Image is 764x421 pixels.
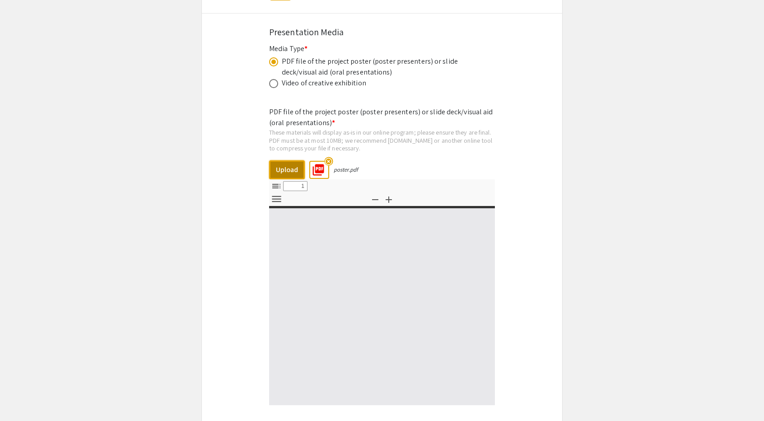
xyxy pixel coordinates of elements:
[269,193,284,206] button: Tools
[7,380,38,414] iframe: Chat
[269,128,495,152] div: These materials will display as-is in our online program; please ensure they are final. PDF must ...
[282,56,485,78] div: PDF file of the project poster (poster presenters) or slide deck/visual aid (oral presentations)
[368,193,383,206] button: Zoom Out
[324,157,333,165] mat-icon: highlight_off
[269,107,493,127] mat-label: PDF file of the project poster (poster presenters) or slide deck/visual aid (oral presentations)
[381,193,396,206] button: Zoom In
[309,160,322,174] mat-icon: picture_as_pdf
[334,166,358,173] div: poster.pdf
[282,78,366,89] div: Video of creative exhibition
[269,44,307,53] mat-label: Media Type
[283,181,307,191] input: Page
[269,160,305,179] button: Upload
[269,25,495,39] div: Presentation Media
[269,179,284,192] button: Toggle Sidebar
